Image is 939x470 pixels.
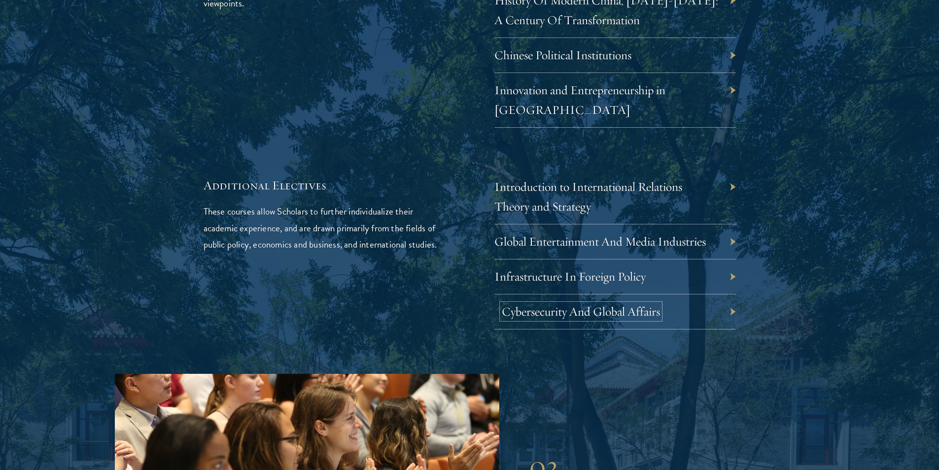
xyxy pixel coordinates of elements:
a: Infrastructure In Foreign Policy [494,269,646,284]
a: Innovation and Entrepreneurship in [GEOGRAPHIC_DATA] [494,82,665,117]
a: Introduction to International Relations Theory and Strategy [494,179,682,214]
h5: Additional Electives [204,177,445,194]
a: Cybersecurity And Global Affairs [502,304,660,319]
a: Chinese Political Institutions [494,47,631,63]
p: These courses allow Scholars to further individualize their academic experience, and are drawn pr... [204,203,445,252]
a: Global Entertainment And Media Industries [494,234,706,249]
